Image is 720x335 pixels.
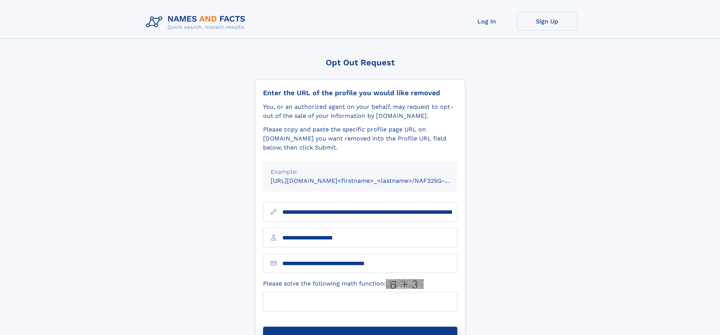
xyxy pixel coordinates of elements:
div: You, or an authorized agent on your behalf, may request to opt-out of the sale of your informatio... [263,102,457,120]
a: Log In [457,12,517,31]
div: Example: [271,167,450,176]
div: Enter the URL of the profile you would like removed [263,89,457,97]
label: Please solve the following math function: [263,279,424,289]
small: [URL][DOMAIN_NAME]<firstname>_<lastname>/NAF325G-xxxxxxxx [271,177,472,184]
img: Logo Names and Facts [143,12,252,32]
div: Please copy and paste the specific profile page URL on [DOMAIN_NAME] you want removed into the Pr... [263,125,457,152]
a: Sign Up [517,12,578,31]
div: Opt Out Request [255,58,465,67]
